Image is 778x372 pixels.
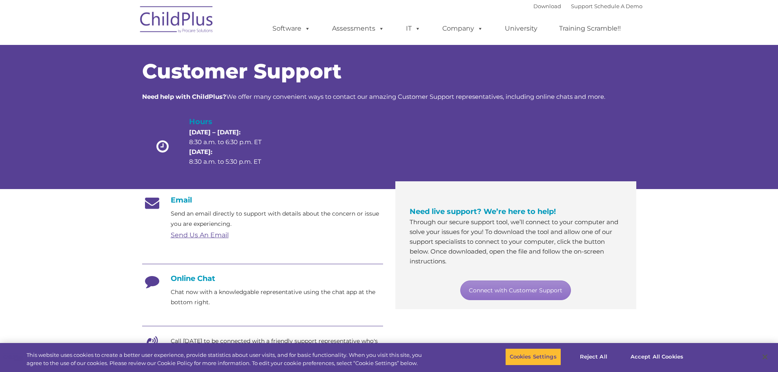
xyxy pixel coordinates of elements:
[460,281,571,300] a: Connect with Customer Support
[398,20,429,37] a: IT
[410,217,622,266] p: Through our secure support tool, we’ll connect to your computer and solve your issues for you! To...
[626,348,688,365] button: Accept All Cookies
[434,20,491,37] a: Company
[410,207,556,216] span: Need live support? We’re here to help!
[497,20,546,37] a: University
[568,348,619,365] button: Reject All
[533,3,561,9] a: Download
[324,20,392,37] a: Assessments
[189,116,276,127] h4: Hours
[142,274,383,283] h4: Online Chat
[142,59,341,84] span: Customer Support
[171,231,229,239] a: Send Us An Email
[27,351,428,367] div: This website uses cookies to create a better user experience, provide statistics about user visit...
[533,3,642,9] font: |
[189,127,276,167] p: 8:30 a.m. to 6:30 p.m. ET 8:30 a.m. to 5:30 p.m. ET
[171,336,383,356] p: Call [DATE] to be connected with a friendly support representative who's eager to help.
[189,148,212,156] strong: [DATE]:
[189,128,241,136] strong: [DATE] – [DATE]:
[142,93,226,100] strong: Need help with ChildPlus?
[571,3,593,9] a: Support
[594,3,642,9] a: Schedule A Demo
[756,348,774,366] button: Close
[171,287,383,307] p: Chat now with a knowledgable representative using the chat app at the bottom right.
[136,0,218,41] img: ChildPlus by Procare Solutions
[171,209,383,229] p: Send an email directly to support with details about the concern or issue you are experiencing.
[551,20,629,37] a: Training Scramble!!
[142,196,383,205] h4: Email
[505,348,561,365] button: Cookies Settings
[142,93,605,100] span: We offer many convenient ways to contact our amazing Customer Support representatives, including ...
[264,20,319,37] a: Software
